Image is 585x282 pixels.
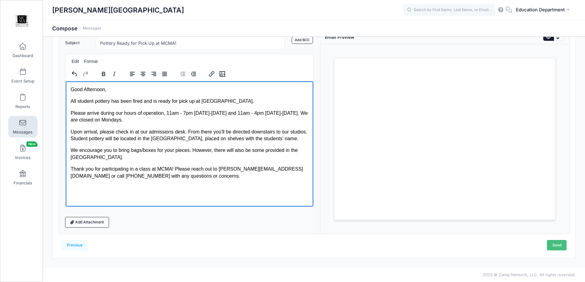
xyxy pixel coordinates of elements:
button: Increase indent [188,70,199,78]
button: Align center [138,70,148,78]
a: Add BCC [292,37,313,44]
div: image [203,68,231,80]
h1: Compose [52,25,101,32]
a: Financials [8,167,37,188]
a: Messages [8,116,37,137]
div: formatting [95,68,123,80]
a: InvoicesNew [8,141,37,163]
a: Event Setup [8,65,37,87]
a: Reports [8,91,37,112]
a: Messages [83,26,101,31]
span: Event Setup [11,79,34,84]
span: Financials [14,180,32,186]
label: Subject [62,37,93,50]
span: 2025 © Camp Network, LLC. All rights reserved. [483,272,576,277]
button: Undo [69,70,80,78]
button: Decrease indent [177,70,188,78]
button: Align left [127,70,138,78]
img: Marietta Cobb Museum of Art [10,10,33,33]
button: Insert/edit link [206,70,217,78]
a: Previous [61,240,88,250]
span: Reports [15,104,30,109]
a: Add Attachment [65,217,109,227]
button: Education Department [512,3,576,17]
span: New [26,141,37,147]
div: alignment [123,68,174,80]
h1: [PERSON_NAME][GEOGRAPHIC_DATA] [52,3,184,17]
span: Edit [72,59,79,64]
input: Search by First Name, Last Name, or Email... [403,4,495,16]
span: Invoices [15,155,31,160]
button: Align right [149,70,159,78]
a: Dashboard [8,40,37,61]
button: Justify [159,70,170,78]
a: Marietta Cobb Museum of Art [0,6,43,36]
button: Insert/edit image [217,70,228,78]
input: Subject [96,37,285,50]
button: Redo [80,70,91,78]
button: Italic [109,70,119,78]
div: indentation [174,68,203,80]
div: Email Preview [325,34,354,40]
button: Bold [98,70,109,78]
span: Dashboard [13,53,33,58]
iframe: Rich Text Area [66,81,314,207]
div: history [66,68,95,80]
span: Format [84,59,98,64]
span: Education Department [516,6,565,13]
a: Send [547,240,567,250]
span: Messages [13,129,33,135]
